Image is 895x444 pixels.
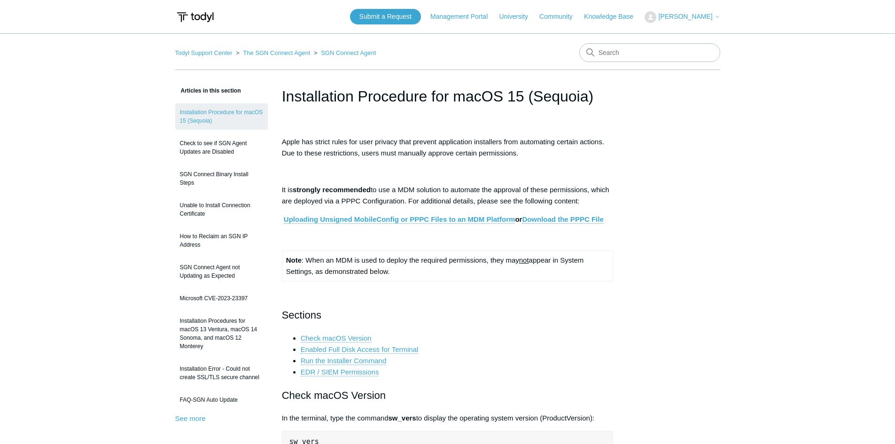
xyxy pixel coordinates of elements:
a: Management Portal [430,12,497,22]
a: EDR / SIEM Permissions [301,368,379,376]
strong: strongly recommended [293,186,371,194]
strong: sw_vers [388,414,416,422]
a: Run the Installer Command [301,357,387,365]
a: Enabled Full Disk Access for Terminal [301,345,419,354]
a: Check to see if SGN Agent Updates are Disabled [175,134,268,161]
a: The SGN Connect Agent [243,49,310,56]
a: University [499,12,537,22]
a: Submit a Request [350,9,421,24]
h2: Sections [282,307,614,323]
a: Knowledge Base [584,12,643,22]
strong: Note [286,256,302,264]
p: It is to use a MDM solution to automate the approval of these permissions, which are deployed via... [282,184,614,207]
a: SGN Connect Agent [321,49,376,56]
a: Installation Procedure for macOS 15 (Sequoia) [175,103,268,130]
li: Todyl Support Center [175,49,234,56]
td: : When an MDM is used to deploy the required permissions, they may appear in System Settings, as ... [282,251,613,281]
a: Microsoft CVE-2023-23397 [175,289,268,307]
li: SGN Connect Agent [312,49,376,56]
h2: Check macOS Version [282,387,614,404]
a: Community [539,12,582,22]
a: How to Reclaim an SGN IP Address [175,227,268,254]
a: Unable to Install Connection Certificate [175,196,268,223]
a: See more [175,414,206,422]
a: FAQ-SGN Auto Update [175,391,268,409]
h1: Installation Procedure for macOS 15 (Sequoia) [282,85,614,108]
span: not [519,256,529,264]
a: SGN Connect Binary Install Steps [175,165,268,192]
a: Todyl Support Center [175,49,233,56]
span: [PERSON_NAME] [658,13,712,20]
li: The SGN Connect Agent [234,49,312,56]
button: [PERSON_NAME] [645,11,720,23]
strong: or [284,215,604,224]
a: Download the PPPC File [522,215,603,224]
span: Articles in this section [175,87,241,94]
input: Search [579,43,720,62]
a: Installation Procedures for macOS 13 Ventura, macOS 14 Sonoma, and macOS 12 Monterey [175,312,268,355]
img: Todyl Support Center Help Center home page [175,8,215,26]
a: Check macOS Version [301,334,372,343]
a: Installation Error - Could not create SSL/TLS secure channel [175,360,268,386]
p: In the terminal, type the command to display the operating system version (ProductVersion): [282,413,614,424]
p: Apple has strict rules for user privacy that prevent application installers from automating certa... [282,136,614,159]
a: SGN Connect Agent not Updating as Expected [175,258,268,285]
a: Uploading Unsigned MobileConfig or PPPC Files to an MDM Platform [284,215,515,224]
